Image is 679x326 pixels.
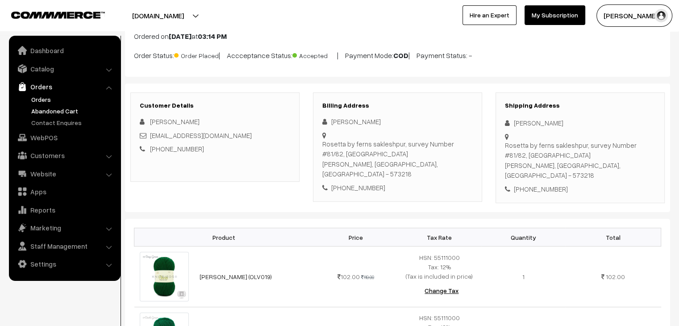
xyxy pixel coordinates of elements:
[140,252,189,301] img: 1000051440.jpg
[11,9,89,20] a: COMMMERCE
[397,228,481,247] th: Tax Rate
[134,228,314,247] th: Product
[596,4,672,27] button: [PERSON_NAME]…
[11,61,117,77] a: Catalog
[406,254,473,280] span: HSN: 55111000 Tax: 12% (Tax is included in price)
[11,202,117,218] a: Reports
[25,14,44,21] div: v 4.0.25
[140,102,290,109] h3: Customer Details
[11,184,117,200] a: Apps
[11,42,117,59] a: Dashboard
[322,102,473,109] h3: Billing Address
[525,5,585,25] a: My Subscription
[11,12,105,18] img: COMMMERCE
[393,51,408,60] b: COD
[150,145,204,153] a: [PHONE_NUMBER]
[174,49,219,60] span: Order Placed
[314,228,398,247] th: Price
[89,52,96,59] img: tab_keywords_by_traffic_grey.svg
[11,79,117,95] a: Orders
[99,53,150,59] div: Keywords by Traffic
[198,32,227,41] b: 03:14 PM
[29,95,117,104] a: Orders
[169,32,192,41] b: [DATE]
[11,166,117,182] a: Website
[11,220,117,236] a: Marketing
[606,273,625,280] span: 102.00
[14,14,21,21] img: logo_orange.svg
[505,140,655,180] div: Rosetta by ferns sakleshpur, survey Number #81/82, [GEOGRAPHIC_DATA] [PERSON_NAME], [GEOGRAPHIC_D...
[29,118,117,127] a: Contact Enquires
[11,238,117,254] a: Staff Management
[11,256,117,272] a: Settings
[522,273,525,280] span: 1
[150,117,200,125] span: [PERSON_NAME]
[322,117,473,127] div: [PERSON_NAME]
[505,184,655,194] div: [PHONE_NUMBER]
[29,106,117,116] a: Abandoned Cart
[361,274,374,280] strike: 110.00
[322,139,473,179] div: Rosetta by ferns sakleshpur, survey Number #81/82, [GEOGRAPHIC_DATA] [PERSON_NAME], [GEOGRAPHIC_D...
[134,31,661,42] p: Ordered on at
[481,228,565,247] th: Quantity
[200,273,272,280] a: [PERSON_NAME] (OLV019)
[24,52,31,59] img: tab_domain_overview_orange.svg
[134,49,661,61] p: Order Status: | Accceptance Status: | Payment Mode: | Payment Status: -
[462,5,517,25] a: Hire an Expert
[101,4,215,27] button: [DOMAIN_NAME]
[654,9,668,22] img: user
[417,281,466,301] button: Change Tax
[11,130,117,146] a: WebPOS
[322,183,473,193] div: [PHONE_NUMBER]
[505,102,655,109] h3: Shipping Address
[14,23,21,30] img: website_grey.svg
[505,118,655,128] div: [PERSON_NAME]
[34,53,80,59] div: Domain Overview
[565,228,661,247] th: Total
[337,273,360,280] span: 102.00
[23,23,98,30] div: Domain: [DOMAIN_NAME]
[11,147,117,163] a: Customers
[292,49,337,60] span: Accepted
[150,131,252,139] a: [EMAIL_ADDRESS][DOMAIN_NAME]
